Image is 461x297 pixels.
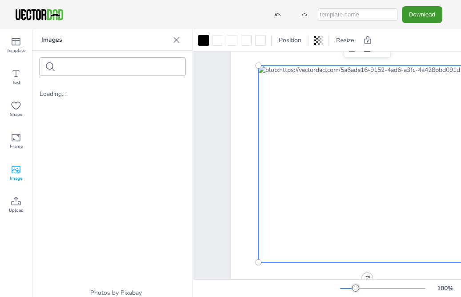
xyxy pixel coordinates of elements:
[277,36,303,44] span: Position
[333,33,358,48] button: Resize
[10,111,22,118] span: Shape
[40,90,185,98] div: Loading...
[32,289,192,297] div: Photos by
[434,284,456,293] div: 100 %
[12,79,20,86] span: Text
[7,47,25,54] span: Template
[402,6,442,23] button: Download
[10,175,22,182] span: Image
[14,8,64,21] img: VectorDad-1.png
[318,8,397,21] input: template name
[9,207,24,214] span: Upload
[41,29,169,51] p: Images
[10,143,23,150] span: Frame
[120,289,142,297] a: Pixabay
